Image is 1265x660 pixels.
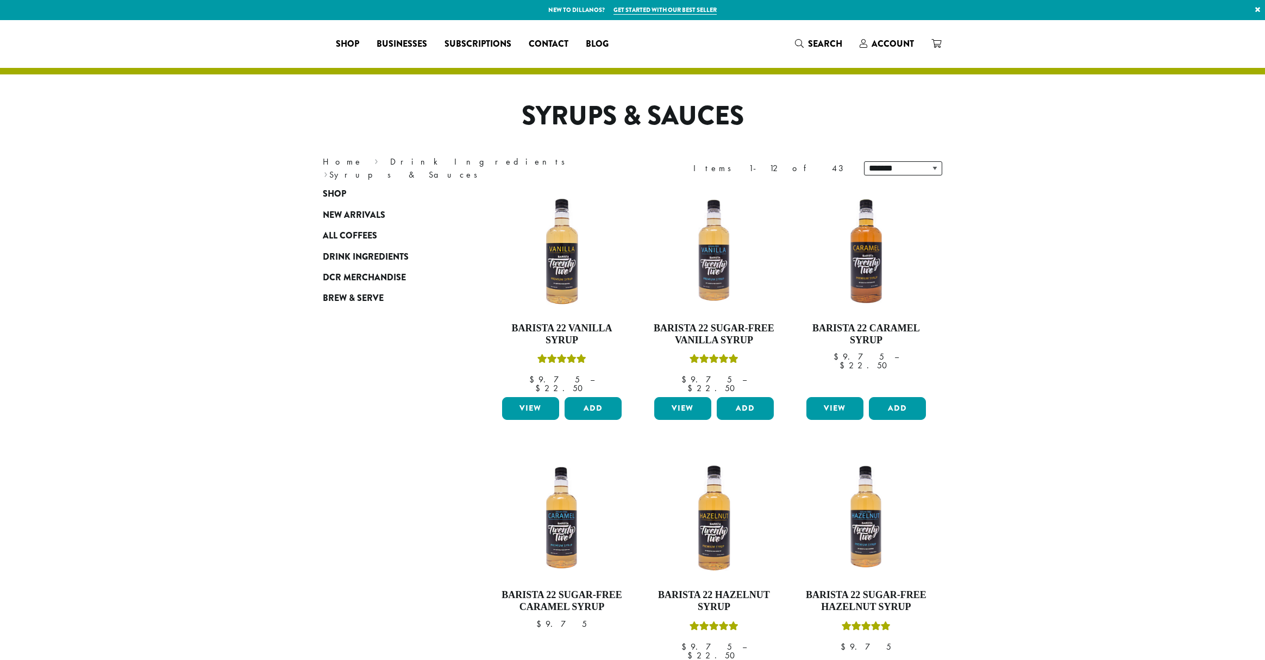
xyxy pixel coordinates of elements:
a: All Coffees [323,225,453,246]
img: SF-HAZELNUT-300x300.png [804,456,929,581]
span: › [324,165,328,181]
a: Brew & Serve [323,288,453,309]
a: Barista 22 Hazelnut SyrupRated 5.00 out of 5 [652,456,776,659]
span: DCR Merchandise [323,271,406,285]
h4: Barista 22 Caramel Syrup [804,323,929,346]
a: View [806,397,863,420]
span: Subscriptions [444,37,511,51]
a: View [502,397,559,420]
span: Blog [586,37,609,51]
a: Home [323,156,363,167]
span: Shop [336,37,359,51]
span: $ [681,641,691,652]
a: Search [786,35,851,53]
span: – [742,641,747,652]
span: Account [872,37,914,50]
span: $ [841,641,850,652]
a: Barista 22 Sugar-Free Caramel Syrup $9.75 [499,456,624,659]
a: Barista 22 Sugar-Free Vanilla SyrupRated 5.00 out of 5 [652,189,776,393]
span: $ [681,374,691,385]
bdi: 9.75 [536,618,587,630]
bdi: 9.75 [834,351,884,362]
a: Drink Ingredients [390,156,572,167]
div: Rated 5.00 out of 5 [690,353,738,369]
h4: Barista 22 Sugar-Free Hazelnut Syrup [804,589,929,613]
span: Contact [529,37,568,51]
bdi: 22.50 [840,360,892,371]
span: Shop [323,187,346,201]
span: $ [536,618,546,630]
a: Drink Ingredients [323,246,453,267]
a: Shop [327,35,368,53]
bdi: 9.75 [841,641,891,652]
h4: Barista 22 Sugar-Free Vanilla Syrup [652,323,776,346]
span: – [742,374,747,385]
bdi: 22.50 [535,382,588,394]
button: Add [565,397,622,420]
bdi: 9.75 [681,374,732,385]
a: New Arrivals [323,205,453,225]
a: Get started with our best seller [613,5,717,15]
span: – [590,374,594,385]
span: Brew & Serve [323,292,384,305]
span: › [374,152,378,168]
img: HAZELNUT-300x300.png [652,456,776,581]
bdi: 9.75 [681,641,732,652]
a: Barista 22 Vanilla SyrupRated 5.00 out of 5 [499,189,624,393]
div: Items 1-12 of 43 [693,162,848,175]
span: $ [687,382,697,394]
button: Add [869,397,926,420]
a: Barista 22 Caramel Syrup [804,189,929,393]
a: Shop [323,184,453,204]
span: $ [834,351,843,362]
bdi: 22.50 [687,382,740,394]
a: DCR Merchandise [323,267,453,288]
img: SF-VANILLA-300x300.png [652,189,776,314]
span: $ [529,374,538,385]
span: Drink Ingredients [323,250,409,264]
div: Rated 5.00 out of 5 [842,620,891,636]
button: Add [717,397,774,420]
h1: Syrups & Sauces [315,100,950,132]
div: Rated 5.00 out of 5 [537,353,586,369]
span: – [894,351,899,362]
a: Barista 22 Sugar-Free Hazelnut SyrupRated 5.00 out of 5 $9.75 [804,456,929,659]
nav: Breadcrumb [323,155,616,181]
span: New Arrivals [323,209,385,222]
div: Rated 5.00 out of 5 [690,620,738,636]
a: View [654,397,711,420]
span: $ [535,382,544,394]
h4: Barista 22 Hazelnut Syrup [652,589,776,613]
span: $ [840,360,849,371]
img: SF-CARAMEL-300x300.png [499,456,624,581]
img: VANILLA-300x300.png [499,189,624,314]
span: All Coffees [323,229,377,243]
img: CARAMEL-1-300x300.png [804,189,929,314]
h4: Barista 22 Sugar-Free Caramel Syrup [499,589,624,613]
h4: Barista 22 Vanilla Syrup [499,323,624,346]
bdi: 9.75 [529,374,580,385]
span: Businesses [377,37,427,51]
span: Search [808,37,842,50]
